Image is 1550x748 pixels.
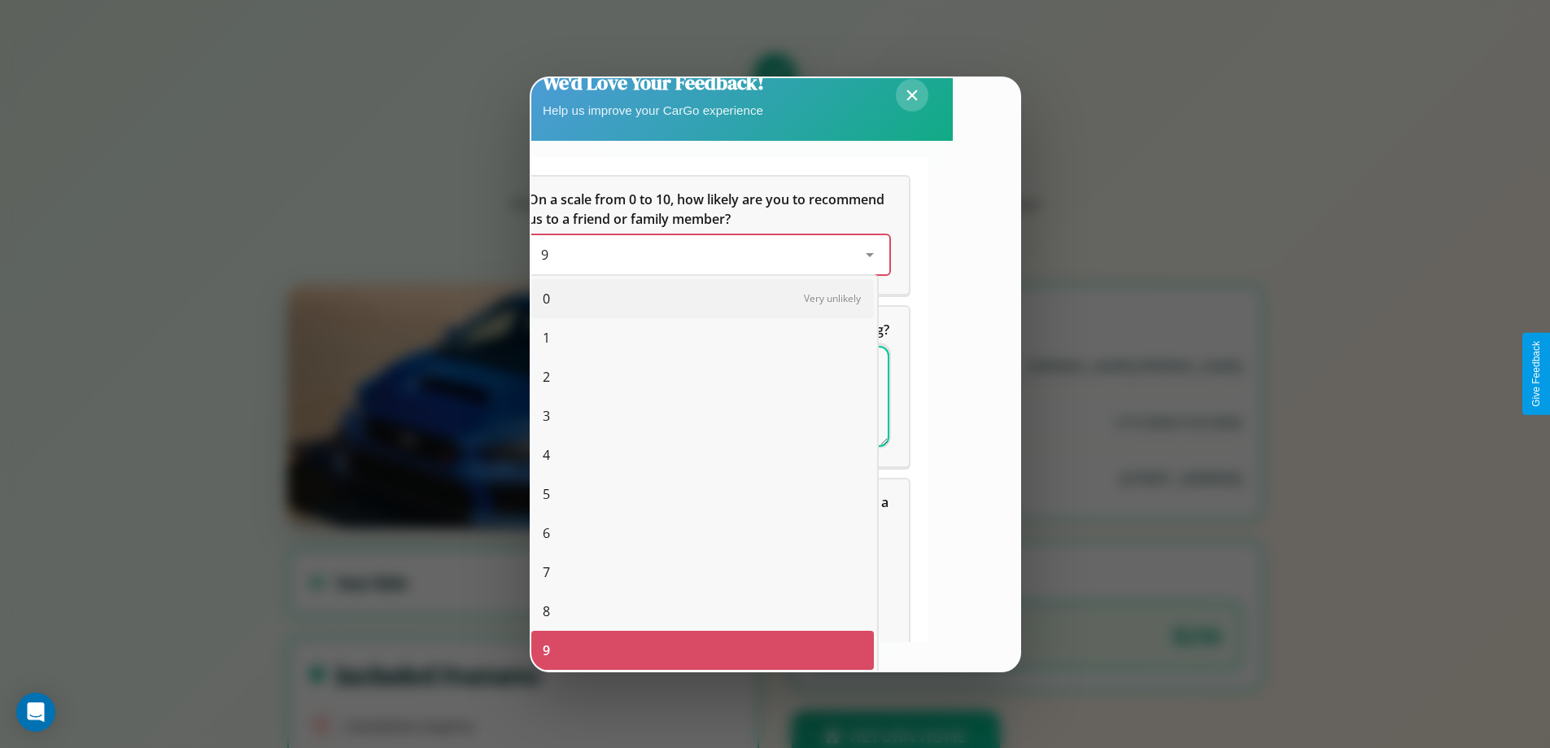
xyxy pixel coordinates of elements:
div: Open Intercom Messenger [16,693,55,732]
span: 8 [543,601,550,621]
div: 7 [531,553,874,592]
div: 3 [531,396,874,435]
span: 9 [541,246,548,264]
span: 4 [543,445,550,465]
div: 8 [531,592,874,631]
div: On a scale from 0 to 10, how likely are you to recommend us to a friend or family member? [528,235,889,274]
p: Help us improve your CarGo experience [543,99,764,121]
div: 0 [531,279,874,318]
div: 2 [531,357,874,396]
span: 6 [543,523,550,543]
div: 6 [531,514,874,553]
div: 10 [531,670,874,709]
div: On a scale from 0 to 10, how likely are you to recommend us to a friend or family member? [509,177,909,294]
div: 9 [531,631,874,670]
span: 5 [543,484,550,504]
span: 1 [543,328,550,348]
div: 4 [531,435,874,475]
span: Very unlikely [804,291,861,305]
span: 9 [543,641,550,660]
div: Give Feedback [1530,341,1542,407]
span: What can we do to make your experience more satisfying? [528,321,889,339]
span: 2 [543,367,550,387]
div: 1 [531,318,874,357]
h2: We'd Love Your Feedback! [543,69,764,96]
span: 3 [543,406,550,426]
span: 0 [543,289,550,308]
div: 5 [531,475,874,514]
h5: On a scale from 0 to 10, how likely are you to recommend us to a friend or family member? [528,190,889,229]
span: On a scale from 0 to 10, how likely are you to recommend us to a friend or family member? [528,190,888,228]
span: Which of the following features do you value the most in a vehicle? [528,493,892,531]
span: 7 [543,562,550,582]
